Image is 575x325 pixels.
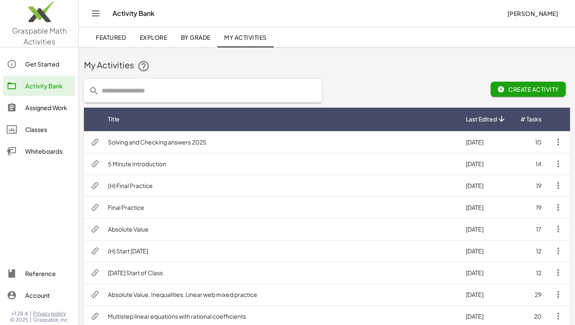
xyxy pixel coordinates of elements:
td: [DATE] [459,240,513,262]
td: [DATE] [459,153,513,175]
span: By Grade [180,34,210,41]
button: Toggle navigation [89,7,102,20]
a: Reference [3,263,75,284]
div: Classes [25,124,72,134]
button: [PERSON_NAME] [500,6,565,21]
span: v1.28.4 [12,310,28,317]
div: Reference [25,268,72,279]
span: | [30,310,31,317]
td: 29 [513,284,548,305]
div: Assigned Work [25,103,72,113]
a: Privacy policy [33,310,69,317]
td: [DATE] Start of Class [101,262,459,284]
span: My Activities [224,34,267,41]
span: Title [108,115,120,124]
div: Account [25,290,72,300]
td: 19 [513,196,548,218]
td: 12 [513,262,548,284]
span: # Tasks [520,115,541,124]
a: Activity Bank [3,76,75,96]
i: prepended action [89,86,99,96]
span: [PERSON_NAME] [507,10,558,17]
a: Classes [3,119,75,139]
span: Graspable, Inc. [33,317,69,323]
td: [DATE] [459,284,513,305]
a: Whiteboards [3,141,75,161]
div: Get Started [25,59,72,69]
td: (H) Start [DATE] [101,240,459,262]
div: My Activities [84,59,570,72]
td: Absolute Value [101,218,459,240]
div: Activity Bank [25,81,72,91]
span: Create Activity [497,85,559,93]
td: 10 [513,131,548,153]
div: Whiteboards [25,146,72,156]
td: [DATE] [459,196,513,218]
span: Graspable Math Activities [12,26,67,46]
span: © 2025 [10,317,28,323]
td: [DATE] [459,175,513,196]
a: Get Started [3,54,75,74]
a: Account [3,285,75,305]
td: 19 [513,175,548,196]
td: 14 [513,153,548,175]
td: [DATE] [459,131,513,153]
span: Last Edited [466,115,497,124]
td: 5 Minute Introduction [101,153,459,175]
td: Solving and Checking answers 2025 [101,131,459,153]
td: 12 [513,240,548,262]
td: Absolute Value, Inequalities, Linear web mixed practice [101,284,459,305]
a: Assigned Work [3,98,75,118]
span: Featured [96,34,126,41]
span: Explore [139,34,167,41]
td: Final Practice [101,196,459,218]
td: 17 [513,218,548,240]
td: (H) Final Practice [101,175,459,196]
td: [DATE] [459,262,513,284]
td: [DATE] [459,218,513,240]
button: Create Activity [491,82,566,97]
span: | [30,317,31,323]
